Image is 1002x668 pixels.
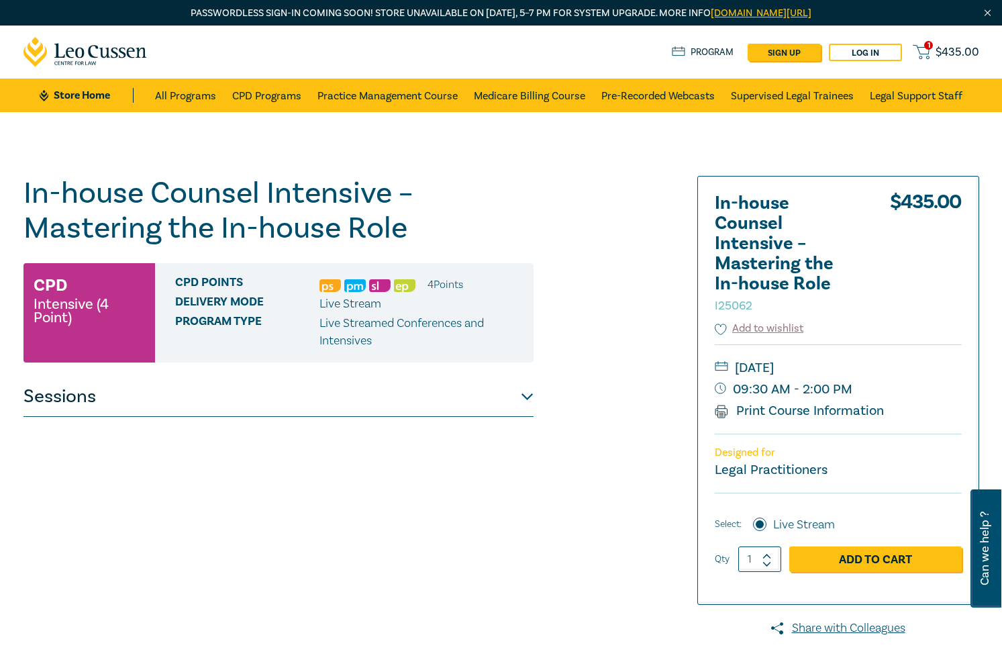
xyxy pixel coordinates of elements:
label: Qty [715,552,730,567]
span: Delivery Mode [175,295,319,313]
span: Live Stream [319,296,381,312]
input: 1 [738,546,781,572]
span: CPD Points [175,276,319,293]
h3: CPD [34,273,67,297]
span: Can we help ? [979,497,991,600]
a: Program [672,45,734,60]
a: CPD Programs [232,79,301,112]
h1: In-house Counsel Intensive – Mastering the In-house Role [23,176,534,246]
a: Share with Colleagues [697,620,979,637]
a: Print Course Information [715,402,885,420]
button: Add to wishlist [715,321,804,336]
a: All Programs [155,79,216,112]
span: 1 [924,41,933,50]
li: 4 Point s [428,276,463,293]
a: sign up [748,44,821,61]
span: Program type [175,315,319,350]
span: Select: [715,517,742,532]
a: Pre-Recorded Webcasts [601,79,715,112]
p: Live Streamed Conferences and Intensives [319,315,523,350]
img: Close [982,7,993,19]
div: $ 435.00 [890,193,962,321]
p: Passwordless sign-in coming soon! Store unavailable on [DATE], 5–7 PM for system upgrade. More info [23,6,979,21]
small: 09:30 AM - 2:00 PM [715,379,962,400]
button: Sessions [23,377,534,417]
a: Medicare Billing Course [474,79,585,112]
h2: In-house Counsel Intensive – Mastering the In-house Role [715,193,862,314]
small: [DATE] [715,357,962,379]
a: Add to Cart [789,546,962,572]
a: Log in [829,44,902,61]
small: Intensive (4 Point) [34,297,145,324]
span: $ 435.00 [936,45,979,60]
small: Legal Practitioners [715,461,828,479]
label: Live Stream [773,516,835,534]
small: I25062 [715,298,752,314]
a: Supervised Legal Trainees [731,79,854,112]
a: Store Home [40,88,133,103]
img: Practice Management & Business Skills [344,279,366,292]
img: Ethics & Professional Responsibility [394,279,415,292]
a: Legal Support Staff [870,79,962,112]
img: Professional Skills [319,279,341,292]
img: Substantive Law [369,279,391,292]
a: Practice Management Course [317,79,458,112]
p: Designed for [715,446,962,459]
a: [DOMAIN_NAME][URL] [711,7,811,19]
